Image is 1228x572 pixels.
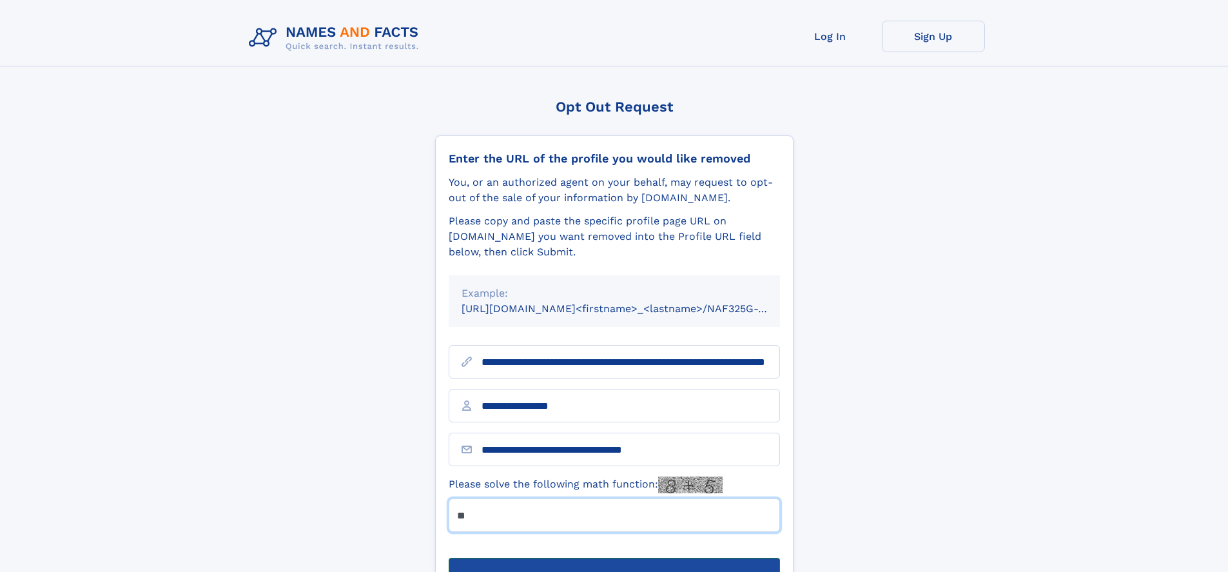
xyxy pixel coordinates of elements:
[779,21,882,52] a: Log In
[462,302,804,315] small: [URL][DOMAIN_NAME]<firstname>_<lastname>/NAF325G-xxxxxxxx
[449,175,780,206] div: You, or an authorized agent on your behalf, may request to opt-out of the sale of your informatio...
[435,99,794,115] div: Opt Out Request
[449,152,780,166] div: Enter the URL of the profile you would like removed
[244,21,429,55] img: Logo Names and Facts
[449,213,780,260] div: Please copy and paste the specific profile page URL on [DOMAIN_NAME] you want removed into the Pr...
[449,477,723,493] label: Please solve the following math function:
[882,21,985,52] a: Sign Up
[462,286,767,301] div: Example:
